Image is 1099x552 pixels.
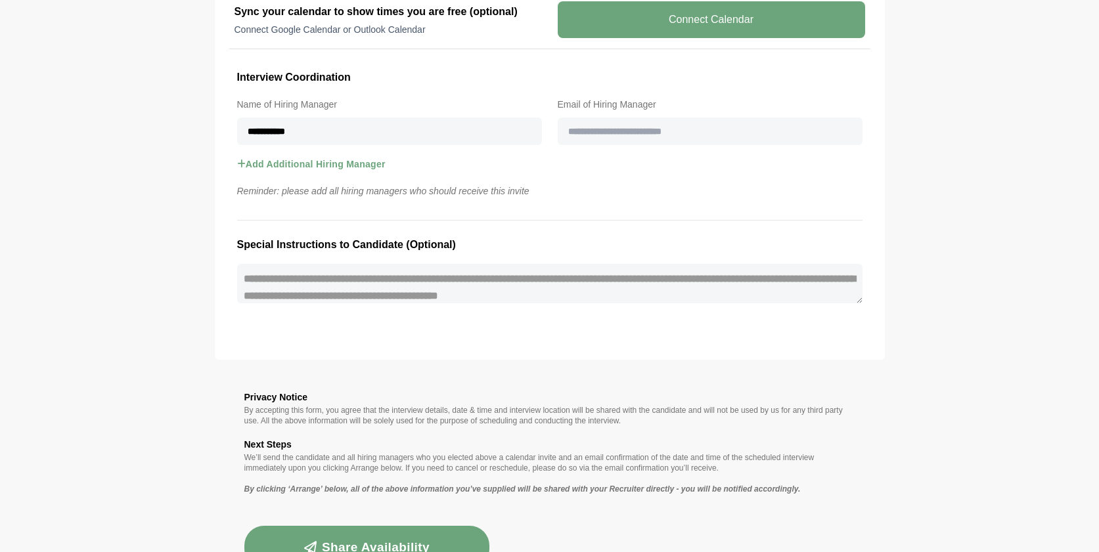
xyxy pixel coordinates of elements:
p: By accepting this form, you agree that the interview details, date & time and interview location ... [244,405,855,426]
p: Connect Google Calendar or Outlook Calendar [235,23,542,36]
h3: Interview Coordination [237,69,863,86]
p: Reminder: please add all hiring managers who should receive this invite [229,183,870,199]
label: Email of Hiring Manager [558,96,863,112]
h3: Next Steps [244,436,855,452]
button: Add Additional Hiring Manager [237,145,386,183]
h3: Special Instructions to Candidate (Optional) [237,236,863,253]
p: We’ll send the candidate and all hiring managers who you elected above a calendar invite and an e... [244,452,855,473]
v-button: Connect Calendar [558,1,865,38]
label: Name of Hiring Manager [237,96,542,112]
p: By clicking ‘Arrange’ below, all of the above information you’ve supplied will be shared with you... [244,484,855,494]
h3: Privacy Notice [244,389,855,405]
h2: Sync your calendar to show times you are free (optional) [235,4,542,20]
